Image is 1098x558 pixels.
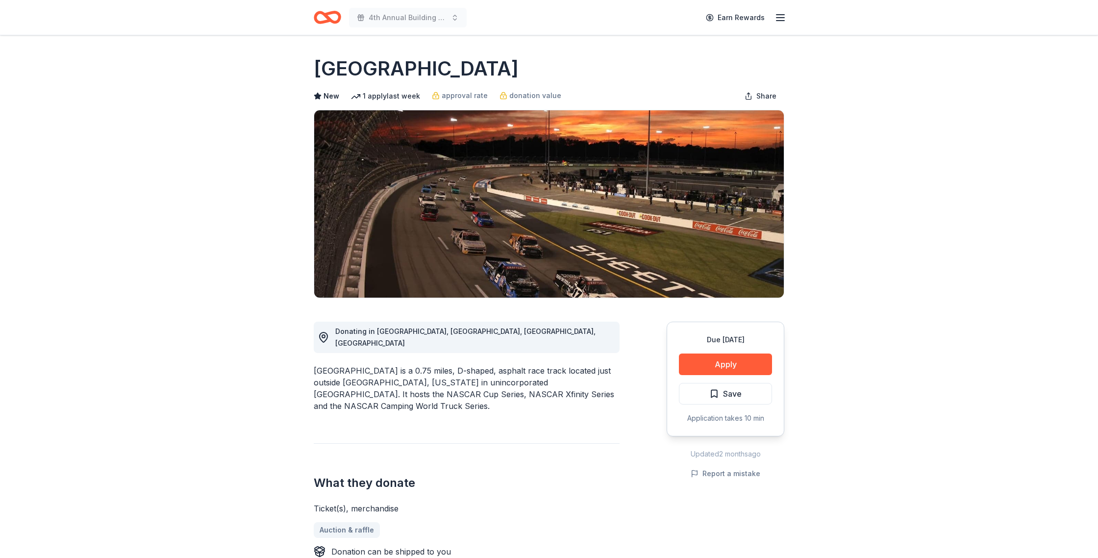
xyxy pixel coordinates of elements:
span: New [324,90,339,102]
a: approval rate [432,90,488,101]
button: Save [679,383,772,405]
a: Home [314,6,341,29]
div: 1 apply last week [351,90,420,102]
button: Report a mistake [691,468,760,480]
div: Application takes 10 min [679,412,772,424]
span: Save [723,387,742,400]
div: Donation can be shipped to you [331,546,451,558]
div: [GEOGRAPHIC_DATA] is a 0.75 miles, D-shaped, asphalt race track located just outside [GEOGRAPHIC_... [314,365,620,412]
img: Image for Richmond Raceway [314,110,784,298]
div: Due [DATE] [679,334,772,346]
span: Donating in [GEOGRAPHIC_DATA], [GEOGRAPHIC_DATA], [GEOGRAPHIC_DATA], [GEOGRAPHIC_DATA] [335,327,596,347]
button: 4th Annual Building Hope Gala [349,8,467,27]
span: donation value [509,90,561,101]
h1: [GEOGRAPHIC_DATA] [314,55,519,82]
span: Share [756,90,776,102]
span: approval rate [442,90,488,101]
a: donation value [499,90,561,101]
button: Apply [679,354,772,375]
button: Share [737,86,784,106]
div: Updated 2 months ago [667,448,784,460]
span: 4th Annual Building Hope Gala [369,12,447,24]
a: Earn Rewards [700,9,771,26]
a: Auction & raffle [314,522,380,538]
div: Ticket(s), merchandise [314,503,620,514]
h2: What they donate [314,475,620,491]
